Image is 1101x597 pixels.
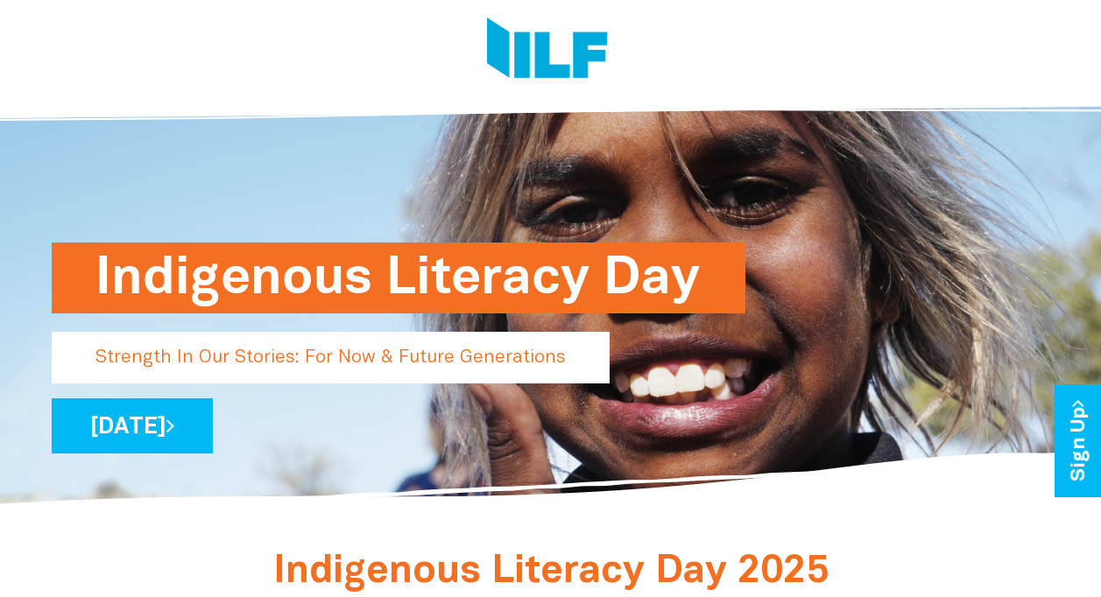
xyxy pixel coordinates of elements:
[95,242,702,313] h1: Indigenous Literacy Day
[487,18,608,83] img: Logo
[52,398,213,453] a: [DATE]
[273,554,829,590] span: Indigenous Literacy Day 2025
[52,332,610,383] p: Strength In Our Stories: For Now & Future Generations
